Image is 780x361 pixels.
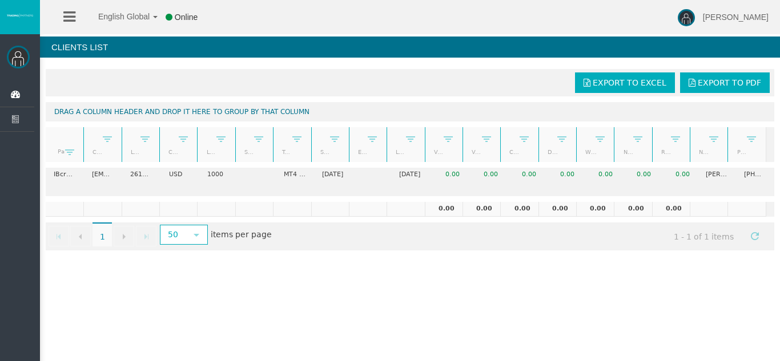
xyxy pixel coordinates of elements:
span: Go to the first page [54,232,63,241]
a: Volume lots [464,144,485,160]
h4: Clients List [40,36,780,58]
td: 0.00 [463,202,500,217]
td: USD [160,168,199,182]
td: [PERSON_NAME] [PERSON_NAME] [698,168,736,182]
a: Name [692,144,713,160]
a: Go to the first page [49,226,69,246]
a: Start Date [313,144,333,160]
a: Withdrawals [578,144,599,160]
span: 1 - 1 of 1 items [664,226,745,247]
a: Export to PDF [680,72,770,93]
span: Go to the last page [142,232,151,241]
span: select [192,230,201,240]
a: Go to the last page [136,226,156,246]
td: 0.00 [652,202,690,217]
td: 0.00 [621,168,659,182]
a: Partner code [50,144,65,159]
a: Short Code [237,144,258,160]
a: Phone [730,144,751,160]
td: 0.00 [582,168,621,182]
td: [EMAIL_ADDRESS][DOMAIN_NAME] [84,168,122,182]
td: 0.00 [506,168,544,182]
td: [DATE] [314,168,352,182]
img: logo.svg [6,13,34,18]
a: Go to the next page [114,226,134,246]
a: Currency [162,144,182,160]
a: Leverage [199,144,220,160]
td: 0.00 [660,168,698,182]
a: Real equity [654,144,674,160]
td: 1000 [199,168,238,182]
span: Go to the previous page [76,232,85,241]
td: 0.00 [544,168,582,182]
td: 0.00 [500,202,538,217]
div: Drag a column header and drop it here to group by that column [46,102,774,121]
a: Last trade date [389,144,409,160]
span: Refresh [750,232,759,241]
td: 0.00 [576,202,614,217]
a: Deposits [540,144,561,160]
a: Net deposits [616,144,637,160]
span: Export to Excel [593,78,666,87]
span: [PERSON_NAME] [703,13,769,22]
a: Export to Excel [575,72,675,93]
span: 50 [161,226,186,244]
td: 0.00 [614,202,652,217]
td: IBcrb29 [46,168,84,182]
td: [PHONE_NUMBER] [736,168,774,182]
span: Go to the next page [119,232,128,241]
a: Volume [427,144,447,160]
span: 1 [93,222,112,246]
a: End Date [351,144,371,160]
a: Closed PNL [502,144,523,160]
a: Type [275,144,296,160]
span: Export to PDF [698,78,761,87]
td: 0.00 [425,202,463,217]
a: Client [86,144,106,160]
a: Go to the previous page [70,226,91,246]
td: 26106350 [122,168,160,182]
td: 0.00 [538,202,576,217]
a: Login [123,144,144,160]
td: [DATE] [391,168,429,182]
td: 0.00 [429,168,468,182]
td: MT4 LiveFixedSpreadAccount [276,168,314,182]
a: Refresh [745,226,765,245]
img: user-image [678,9,695,26]
span: items per page [157,226,272,245]
span: English Global [83,12,150,21]
span: Online [175,13,198,22]
td: 0.00 [468,168,506,182]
